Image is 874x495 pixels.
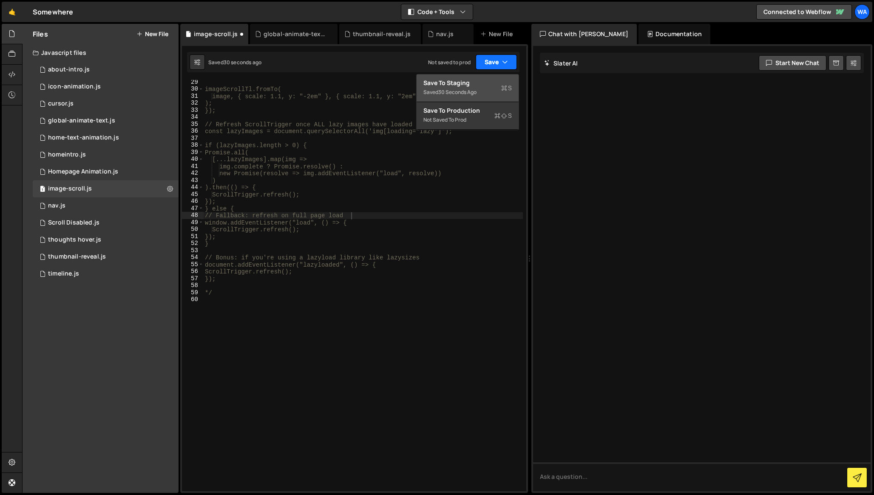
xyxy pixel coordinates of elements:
[182,177,204,184] div: 43
[33,248,179,265] div: 16169/43943.js
[2,2,23,22] a: 🤙
[48,202,65,210] div: nav.js
[182,261,204,268] div: 55
[501,84,512,92] span: S
[33,29,48,39] h2: Files
[854,4,870,20] a: Wa
[33,78,179,95] div: 16169/45106.js
[182,296,204,303] div: 60
[48,253,106,261] div: thumbnail-reveal.js
[182,163,204,170] div: 41
[48,83,101,91] div: icon-animation.js
[531,24,637,44] div: Chat with [PERSON_NAME]
[33,180,179,197] div: 16169/43492.js
[353,30,411,38] div: thumbnail-reveal.js
[756,4,852,20] a: Connected to Webflow
[423,87,512,97] div: Saved
[48,117,115,125] div: global-animate-text.js
[417,74,519,102] button: Save to StagingS Saved30 seconds ago
[423,115,512,125] div: Not saved to prod
[48,219,99,227] div: Scroll Disabled.js
[33,61,179,78] div: 16169/43473.js
[194,30,238,38] div: image-scroll.js
[182,107,204,114] div: 33
[136,31,168,37] button: New File
[40,186,45,193] span: 1
[48,100,74,108] div: cursor.js
[182,128,204,135] div: 36
[182,254,204,261] div: 54
[182,198,204,205] div: 46
[182,205,204,212] div: 47
[33,7,73,17] div: Somewhere
[494,111,512,120] span: S
[23,44,179,61] div: Javascript files
[48,66,90,74] div: about-intro.js
[182,85,204,93] div: 30
[476,54,517,70] button: Save
[182,100,204,107] div: 32
[182,149,204,156] div: 39
[182,240,204,247] div: 52
[182,275,204,282] div: 57
[33,163,179,180] div: 16169/43539.js
[182,247,204,254] div: 53
[182,93,204,100] div: 31
[182,282,204,289] div: 58
[182,219,204,226] div: 49
[182,79,204,86] div: 29
[480,30,516,38] div: New File
[48,270,79,278] div: timeline.js
[438,88,477,96] div: 30 seconds ago
[182,121,204,128] div: 35
[182,142,204,149] div: 38
[182,184,204,191] div: 44
[48,185,92,193] div: image-scroll.js
[182,268,204,275] div: 56
[33,95,179,112] div: 16169/43840.js
[48,168,118,176] div: Homepage Animation.js
[33,112,179,129] div: 16169/43896.js
[33,146,179,163] div: 16169/43658.js
[33,214,179,231] div: 16169/43484.js
[423,106,512,115] div: Save to Production
[33,197,179,214] div: 16169/43960.js
[638,24,710,44] div: Documentation
[182,191,204,198] div: 45
[423,79,512,87] div: Save to Staging
[182,226,204,233] div: 50
[208,59,261,66] div: Saved
[417,102,519,130] button: Save to ProductionS Not saved to prod
[48,134,119,142] div: home-text-animation.js
[182,135,204,142] div: 37
[428,59,471,66] div: Not saved to prod
[33,129,179,146] div: 16169/43836.js
[182,289,204,296] div: 59
[436,30,454,38] div: nav.js
[33,265,179,282] div: 16169/43650.js
[182,156,204,163] div: 40
[401,4,473,20] button: Code + Tools
[182,212,204,219] div: 48
[48,151,86,159] div: homeintro.js
[416,74,519,130] div: Code + Tools
[33,231,179,248] div: 16169/43632.js
[264,30,327,38] div: global-animate-text.js
[759,55,826,71] button: Start new chat
[544,59,578,67] h2: Slater AI
[182,233,204,240] div: 51
[182,170,204,177] div: 42
[48,236,101,244] div: thoughts hover.js
[224,59,261,66] div: 30 seconds ago
[182,114,204,121] div: 34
